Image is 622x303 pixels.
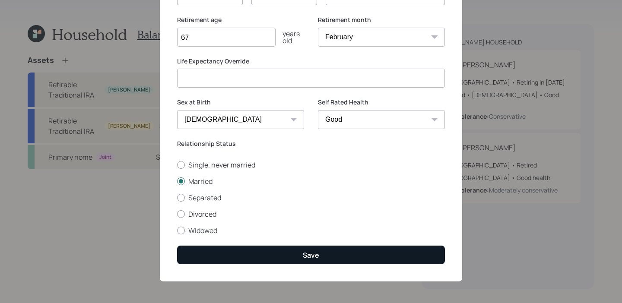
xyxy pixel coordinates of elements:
label: Life Expectancy Override [177,57,445,66]
label: Sex at Birth [177,98,304,107]
label: Widowed [177,226,445,235]
div: Save [303,250,319,260]
div: years old [276,30,304,44]
button: Save [177,246,445,264]
label: Retirement month [318,16,445,24]
label: Self Rated Health [318,98,445,107]
label: Relationship Status [177,139,445,148]
label: Separated [177,193,445,202]
label: Divorced [177,209,445,219]
label: Retirement age [177,16,304,24]
label: Single, never married [177,160,445,170]
label: Married [177,177,445,186]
